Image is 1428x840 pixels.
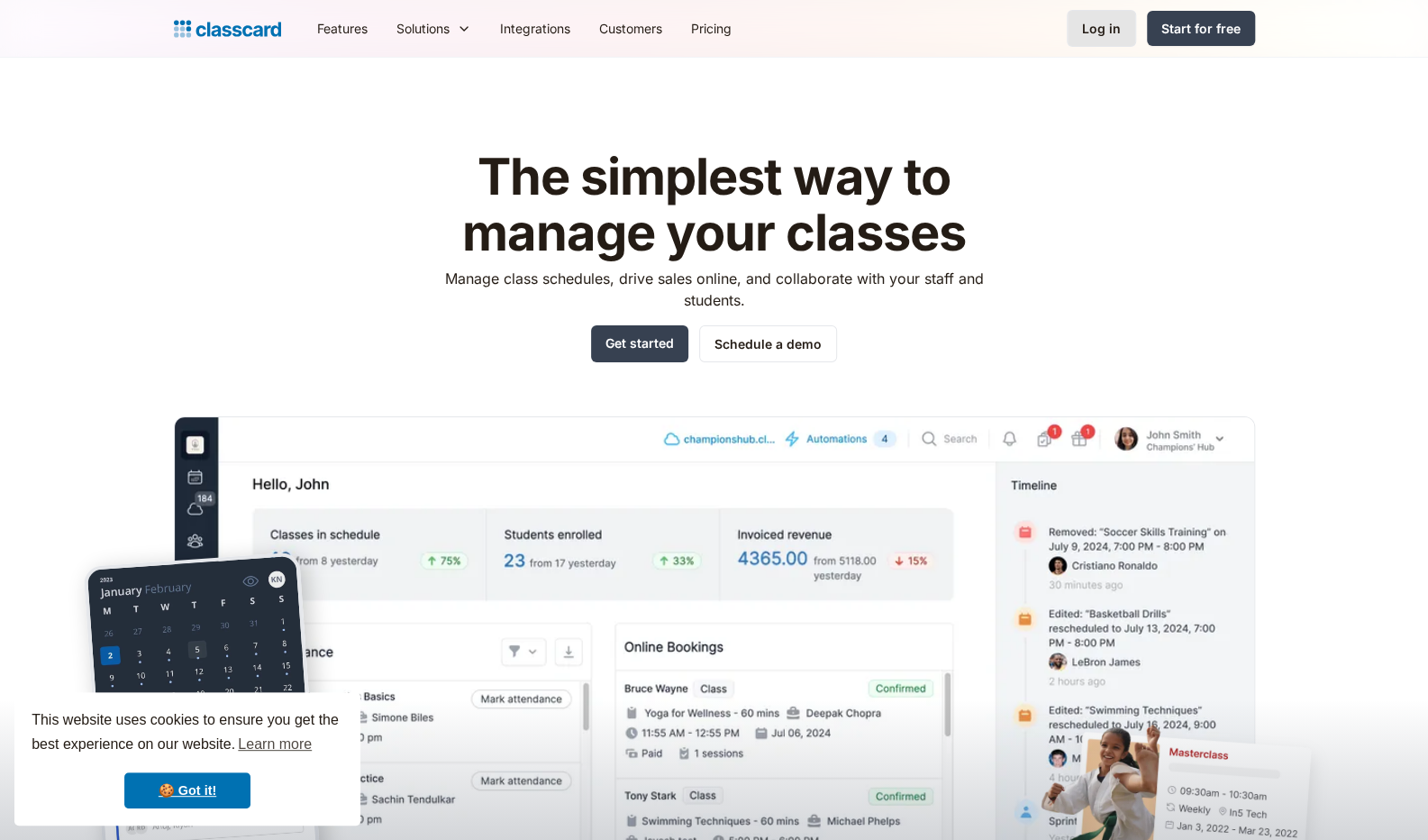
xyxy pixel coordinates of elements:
h1: The simplest way to manage your classes [428,150,1000,260]
a: Customers [585,8,677,49]
div: cookieconsent [14,692,360,826]
a: learn more about cookies [235,731,314,758]
div: Solutions [396,19,450,38]
p: Manage class schedules, drive sales online, and collaborate with your staff and students. [428,268,1000,311]
div: Solutions [382,8,486,49]
a: Logo [174,16,281,41]
a: Start for free [1147,11,1255,46]
a: Features [303,8,382,49]
a: dismiss cookie message [124,772,250,808]
a: Schedule a demo [699,325,837,362]
div: Log in [1082,19,1121,38]
a: Pricing [677,8,746,49]
a: Integrations [486,8,585,49]
div: Start for free [1161,19,1241,38]
a: Log in [1067,10,1136,47]
a: Get started [591,325,688,362]
span: This website uses cookies to ensure you get the best experience on our website. [32,709,343,758]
